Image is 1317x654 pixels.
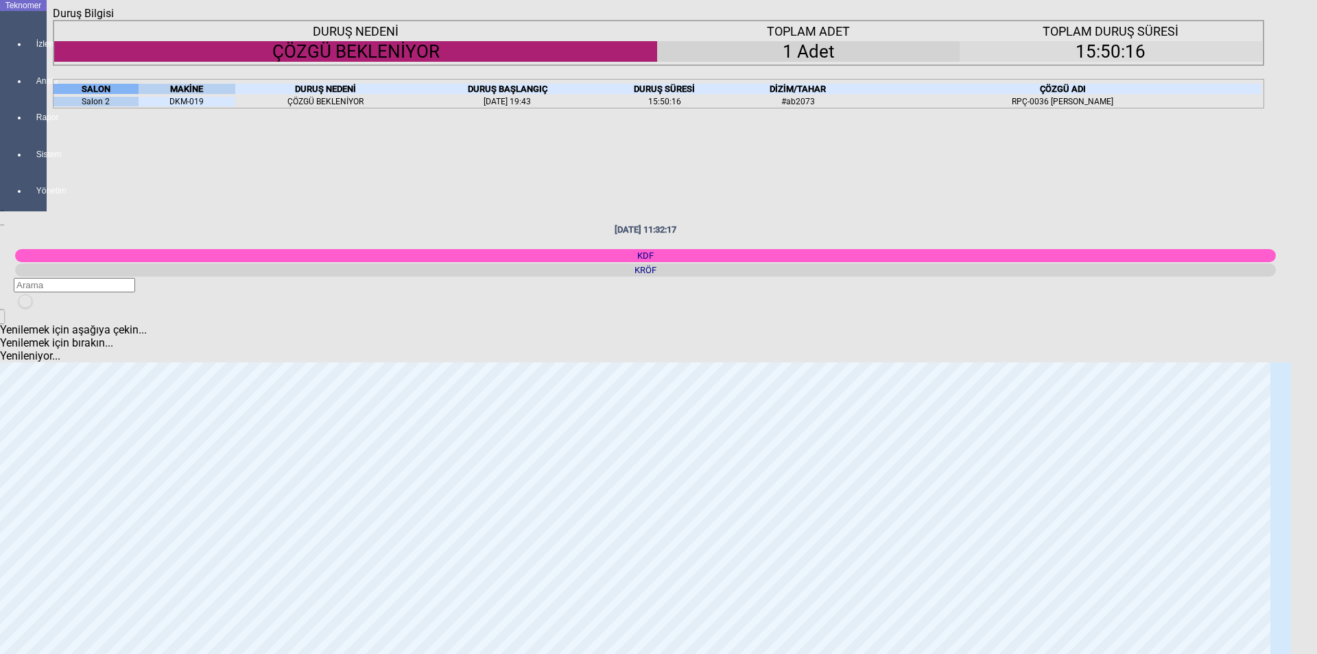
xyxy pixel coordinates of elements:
div: TOPLAM ADET [657,24,960,38]
div: DURUŞ NEDENİ [54,24,657,38]
div: [DATE] 19:43 [416,97,598,106]
div: MAKİNE [139,84,235,94]
div: TOPLAM DURUŞ SÜRESİ [960,24,1262,38]
div: 15:50:16 [960,41,1262,62]
div: 1 Adet [657,41,960,62]
div: Salon 2 [54,97,139,106]
div: DURUŞ BAŞLANGIÇ [416,84,598,94]
div: Duruş Bilgisi [53,7,120,20]
div: DKM-019 [139,97,235,106]
div: DURUŞ SÜRESİ [598,84,731,94]
div: 15:50:16 [598,97,731,106]
div: DİZİM/TAHAR [731,84,864,94]
div: DURUŞ NEDENİ [235,84,417,94]
div: ÇÖZGÜ BEKLENİYOR [235,97,417,106]
div: #ab2073 [731,97,864,106]
div: ÇÖZGÜ BEKLENİYOR [54,41,657,62]
div: SALON [54,84,139,94]
div: RPÇ-0036 [PERSON_NAME] [864,97,1261,106]
div: ÇÖZGÜ ADI [864,84,1261,94]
